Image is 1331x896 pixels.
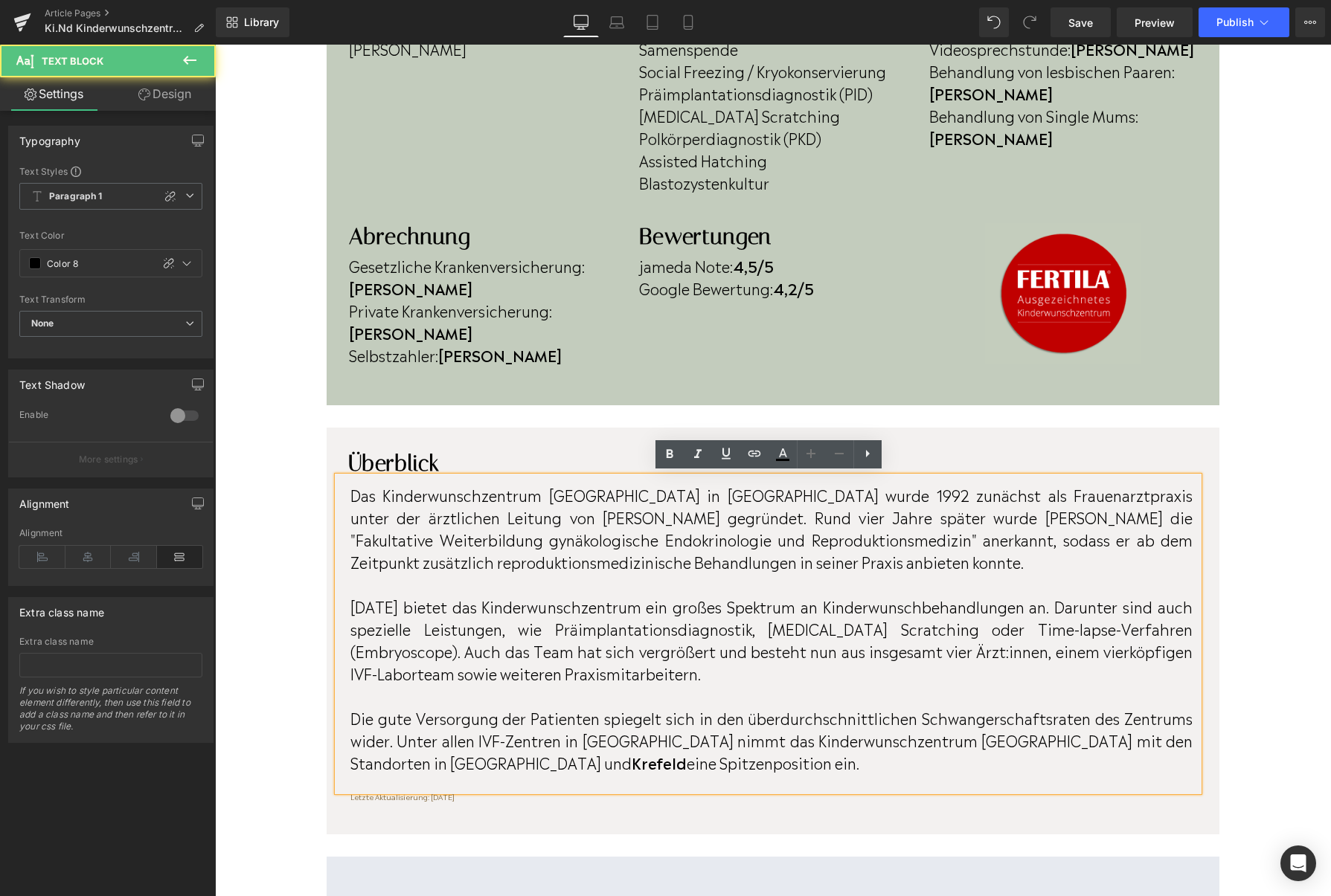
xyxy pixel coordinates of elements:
div: Extra class name [19,598,104,619]
p: Blastozystenkultur [424,126,692,149]
input: Color [47,255,144,271]
div: Enable [19,409,155,425]
p: Social Freezing / Kryokonservierung [424,15,692,37]
div: Typography [19,126,80,147]
p: Private Krankenversicherung: [134,254,402,299]
p: Google Bewertung: [424,232,692,254]
div: Alignment [19,489,70,510]
p: [DATE] bietet das Kinderwunschzentrum ein großes Spektrum an Kinderwunschbehandlungen an. Darunte... [135,550,978,639]
button: Undo [979,7,1009,37]
span: jameda Note: [424,210,518,232]
span: Publish [1216,16,1254,28]
a: Krefeld [417,706,472,729]
span: Preview [1135,15,1175,30]
strong: [PERSON_NAME] [134,277,257,299]
span: Gesetzliche Krankenversicherung: [134,210,370,232]
div: Text Shadow [19,370,85,391]
span: Save [1068,15,1093,30]
a: Article Pages [45,7,216,19]
div: Extra class name [19,636,202,647]
p: Letzte Aktualisierung: [DATE] [135,747,978,758]
div: Text Transform [19,294,202,305]
a: Preview [1117,7,1193,37]
div: Text Styles [19,165,202,177]
b: [PERSON_NAME] [714,82,838,104]
div: Alignment [19,528,202,538]
button: Redo [1015,7,1045,37]
a: Mobile [670,7,706,37]
a: Laptop [599,7,635,37]
p: Polkörperdiagnostik (PKD) [424,82,692,104]
strong: 4,2/5 [558,232,599,254]
span: Library [244,16,279,29]
a: Tablet [635,7,670,37]
p: Behandlung von Single Mums: [714,59,982,104]
b: [PERSON_NAME] [134,232,257,254]
button: More settings [9,442,213,477]
p: [MEDICAL_DATA] Scratching [424,59,692,82]
strong: [PERSON_NAME] [223,299,347,321]
p: Das Kinderwunschzentrum [GEOGRAPHIC_DATA] in [GEOGRAPHIC_DATA] wurde 1992 zunächst als Frauenarzt... [135,439,978,528]
h3: Überblick [134,405,984,432]
p: Assisted Hatching [424,104,692,126]
b: None [31,318,54,329]
strong: [PERSON_NAME] [714,37,838,59]
button: Publish [1199,7,1289,37]
button: More [1295,7,1325,37]
div: Text Color [19,231,202,241]
div: If you wish to style particular content element differently, then use this field to add a class n... [19,685,202,742]
h3: Abrechnung [134,178,402,205]
p: Selbstzahler: [134,299,402,321]
b: Paragraph 1 [49,190,103,203]
a: Desktop [563,7,599,37]
div: Open Intercom Messenger [1280,845,1316,881]
span: Ki.Nd Kinderwunschzentrum [GEOGRAPHIC_DATA] - [GEOGRAPHIC_DATA] [45,22,187,34]
a: New Library [216,7,289,37]
p: Behandlung von lesbischen Paaren: [714,15,982,59]
h3: Bewertungen [424,178,692,205]
p: Präimplantationsdiagnostik (PID) [424,37,692,59]
p: Die gute Versorgung der Patienten spiegelt sich in den überdurchschnittlichen Schwangerschaftsrat... [135,662,978,729]
strong: 4,5/5 [518,210,559,232]
span: Text Block [42,55,103,67]
a: Design [111,77,219,111]
p: More settings [79,453,138,466]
